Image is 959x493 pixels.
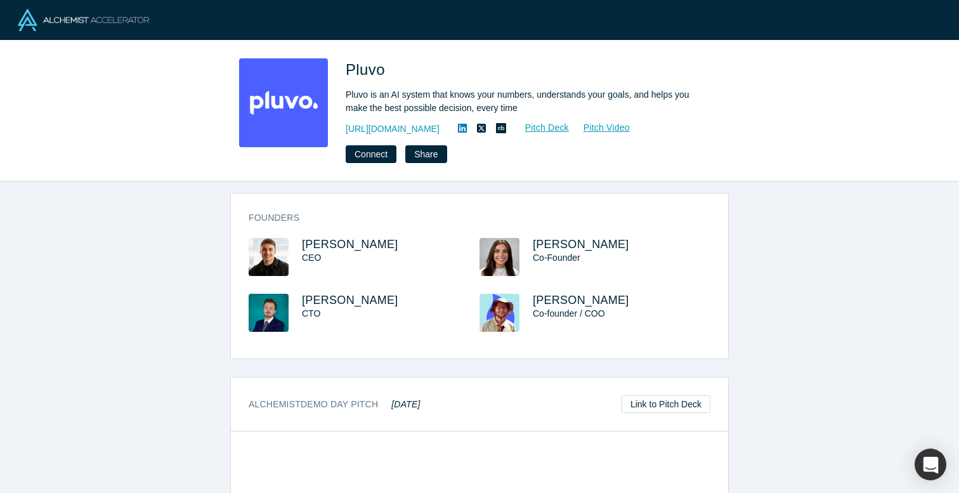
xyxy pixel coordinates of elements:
a: [PERSON_NAME] [533,238,629,251]
img: Vanessa Galarneau's Profile Image [480,238,519,276]
img: Alchemist Logo [18,9,149,31]
a: Pitch Video [570,121,630,135]
img: Andrew Ingram's Profile Image [249,294,289,332]
a: [PERSON_NAME] [533,294,629,306]
a: [PERSON_NAME] [302,238,398,251]
span: CTO [302,308,320,319]
img: Sebastian Fallenbuchl's Profile Image [480,294,519,332]
a: [URL][DOMAIN_NAME] [346,122,440,136]
span: Co-Founder [533,253,580,263]
button: Connect [346,145,396,163]
a: Link to Pitch Deck [622,395,710,413]
a: Pitch Deck [511,121,570,135]
h3: Alchemist Demo Day Pitch [249,398,421,411]
span: Pluvo [346,61,389,78]
em: [DATE] [391,399,420,409]
a: [PERSON_NAME] [302,294,398,306]
button: Share [405,145,447,163]
img: Alexandre Labreche's Profile Image [249,238,289,276]
span: Co-founder / COO [533,308,605,319]
span: CEO [302,253,321,263]
h3: Founders [249,211,693,225]
img: Pluvo's Logo [239,58,328,147]
div: Pluvo is an AI system that knows your numbers, understands your goals, and helps you make the bes... [346,88,701,115]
